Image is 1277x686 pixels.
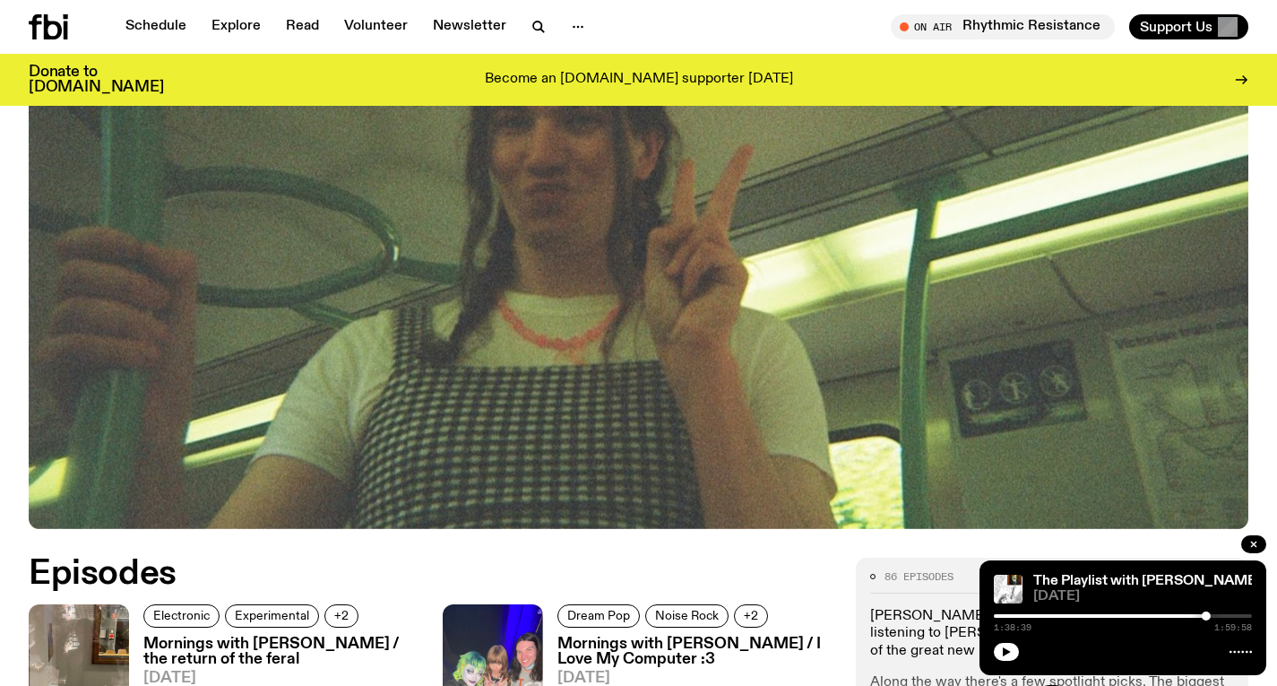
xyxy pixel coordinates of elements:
h3: Mornings with [PERSON_NAME] / the return of the feral [143,637,421,667]
a: Volunteer [333,14,418,39]
h3: Donate to [DOMAIN_NAME] [29,65,164,95]
button: On AirRhythmic Resistance [891,14,1115,39]
a: Experimental [225,604,319,628]
button: +2 [734,604,768,628]
span: 86 episodes [884,572,953,582]
button: Support Us [1129,14,1248,39]
span: 1:38:39 [994,623,1031,632]
span: Noise Rock [655,609,719,622]
a: Newsletter [422,14,517,39]
a: Read [275,14,330,39]
span: Electronic [153,609,210,622]
span: [DATE] [557,671,835,686]
span: +2 [334,609,349,622]
p: Become an [DOMAIN_NAME] supporter [DATE] [485,72,793,88]
a: Explore [201,14,272,39]
a: Schedule [115,14,197,39]
span: [DATE] [143,671,421,686]
a: Electronic [143,604,220,628]
p: [PERSON_NAME] would change his tune up if he was listening to [PERSON_NAME] (they/she/it) yap abo... [870,608,1234,660]
span: Support Us [1140,19,1212,35]
span: 1:59:58 [1214,623,1252,632]
h2: Episodes [29,558,834,590]
a: Noise Rock [645,604,729,628]
span: Dream Pop [567,609,630,622]
button: +2 [324,604,358,628]
span: Experimental [235,609,309,622]
span: +2 [744,609,758,622]
h3: Mornings with [PERSON_NAME] / I Love My Computer :3 [557,637,835,667]
span: [DATE] [1033,590,1252,604]
a: Dream Pop [557,604,640,628]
